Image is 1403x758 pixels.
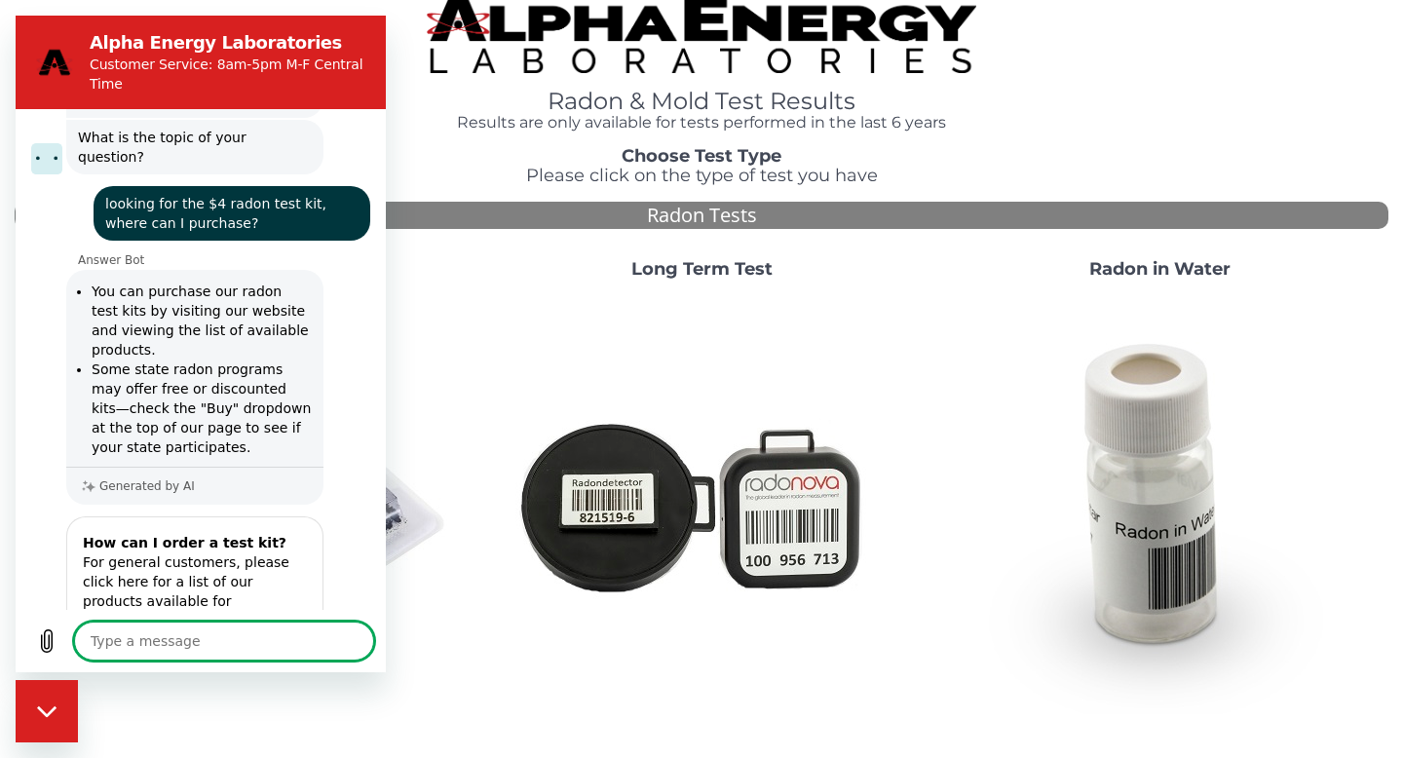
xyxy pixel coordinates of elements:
h1: Radon & Mold Test Results [427,89,976,114]
span: What is the topic of your question? [55,104,304,159]
button: Upload file [12,606,51,645]
p: Answer Bot [62,237,370,252]
span: looking for the $4 radon test kit, where can I purchase? [82,171,351,225]
p: For general customers, please click here for a list of our products available for purchase.Alpha ... [67,537,291,634]
strong: Long Term Test [631,258,773,280]
h4: Results are only available for tests performed in the last 6 years [427,114,976,132]
img: RadoninWater.jpg [950,295,1369,714]
li: Some state radon programs may offer free or discounted kits—check the "Buy" dropdown at the top o... [76,344,296,441]
span: Please click on the type of test you have [526,165,878,186]
p: Generated by AI [84,464,179,477]
img: Radtrak2vsRadtrak3.jpg [492,295,911,714]
h3: How can I order a test kit? [67,517,291,537]
p: Customer Service: 8am-5pm M-F Central Time [74,39,351,78]
iframe: Messaging window [16,16,386,672]
div: Radon Tests [15,202,1388,230]
li: You can purchase our radon test kits by visiting our website and viewing the list of available pr... [76,266,296,344]
strong: Radon in Water [1089,258,1231,280]
strong: Choose Test Type [622,145,781,167]
iframe: Button to launch messaging window, conversation in progress [16,680,78,742]
h2: Alpha Energy Laboratories [74,16,351,39]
